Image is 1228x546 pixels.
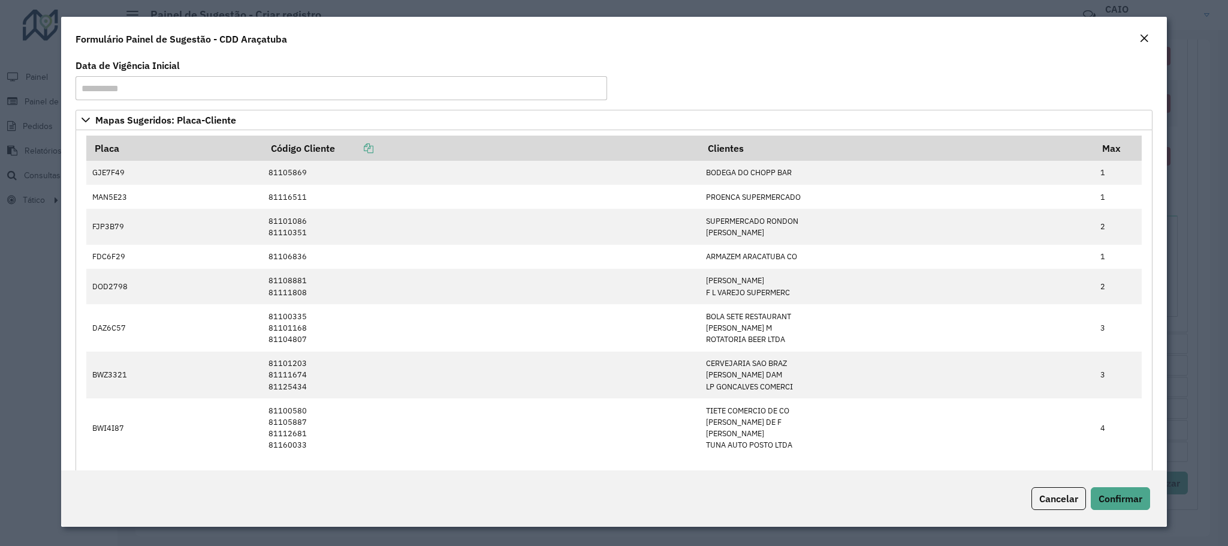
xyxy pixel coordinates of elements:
td: 1 [1094,245,1142,269]
td: 3 [1094,304,1142,352]
h4: Formulário Painel de Sugestão - CDD Araçatuba [76,32,287,46]
label: Data de Vigência Inicial [76,58,180,73]
td: 81108881 81111808 [263,269,699,304]
span: Confirmar [1099,493,1142,505]
th: Clientes [699,136,1094,161]
td: PROENCA SUPERMERCADO [699,185,1094,209]
a: Copiar [335,142,373,154]
td: FJP3B79 [86,209,263,244]
td: 2 [1094,209,1142,244]
td: BOLA SETE RESTAURANT [PERSON_NAME] M ROTATORIA BEER LTDA [699,304,1094,352]
td: ARMAZEM ARACATUBA CO [699,245,1094,269]
td: 81101086 81110351 [263,209,699,244]
td: MAN5E23 [86,185,263,209]
button: Cancelar [1031,487,1086,510]
td: DAZ6C57 [86,304,263,352]
td: 1 [1094,161,1142,185]
td: 81100580 81105887 81112681 81160033 [263,398,699,457]
td: GJE7F49 [86,161,263,185]
span: Mapas Sugeridos: Placa-Cliente [95,115,236,125]
th: Max [1094,136,1142,161]
td: 81105869 [263,161,699,185]
td: 81116511 [263,185,699,209]
td: BWZ3321 [86,352,263,399]
td: 4 [1094,398,1142,457]
a: Mapas Sugeridos: Placa-Cliente [76,110,1152,130]
label: Observações [86,469,143,484]
td: 1 [1094,185,1142,209]
th: Código Cliente [263,136,699,161]
td: DOD2798 [86,269,263,304]
td: 81100335 81101168 81104807 [263,304,699,352]
td: 3 [1094,352,1142,399]
td: BWI4I87 [86,398,263,457]
td: 2 [1094,269,1142,304]
td: BODEGA DO CHOPP BAR [699,161,1094,185]
span: Cancelar [1039,493,1078,505]
td: 81106836 [263,245,699,269]
td: CERVEJARIA SAO BRAZ [PERSON_NAME] DAM LP GONCALVES COMERCI [699,352,1094,399]
th: Placa [86,136,263,161]
button: Confirmar [1091,487,1150,510]
em: Fechar [1139,34,1149,43]
td: FDC6F29 [86,245,263,269]
td: [PERSON_NAME] F L VAREJO SUPERMERC [699,269,1094,304]
button: Close [1136,31,1152,47]
td: 81101203 81111674 81125434 [263,352,699,399]
td: SUPERMERCADO RONDON [PERSON_NAME] [699,209,1094,244]
td: TIETE COMERCIO DE CO [PERSON_NAME] DE F [PERSON_NAME] TUNA AUTO POSTO LTDA [699,398,1094,457]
